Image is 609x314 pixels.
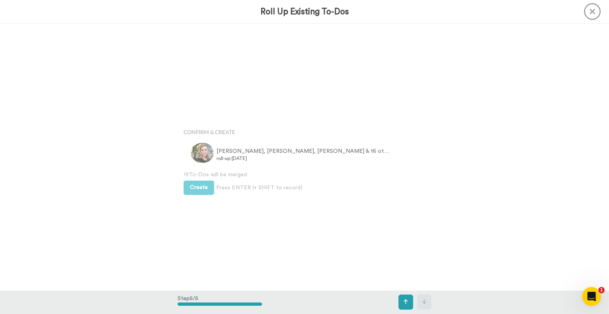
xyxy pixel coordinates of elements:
[191,143,211,163] img: dbbca3e8-0378-4d47-b326-223e3d56d6b4.jpg
[194,143,214,163] img: 34febe86-ded3-429e-9305-2e81ad166c04.jpg
[184,171,425,179] span: 19 To-Dos will be merged
[582,287,601,306] iframe: Intercom live chat
[192,143,212,163] img: 37c3eb0c-ac66-4c7b-b958-c3f1dd887839.jpg
[184,129,425,135] h4: Confirm & Create
[216,147,390,155] span: [PERSON_NAME], [PERSON_NAME], [PERSON_NAME] & 16 others
[184,181,214,195] button: Create
[190,185,208,190] span: Create
[178,291,262,314] div: Step 5 / 5
[260,7,349,16] h3: Roll Up Existing To-Dos
[216,184,303,192] span: Press ENTER (+ SHIFT to record)
[216,155,390,162] span: roll-up [DATE]
[598,287,605,293] span: 1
